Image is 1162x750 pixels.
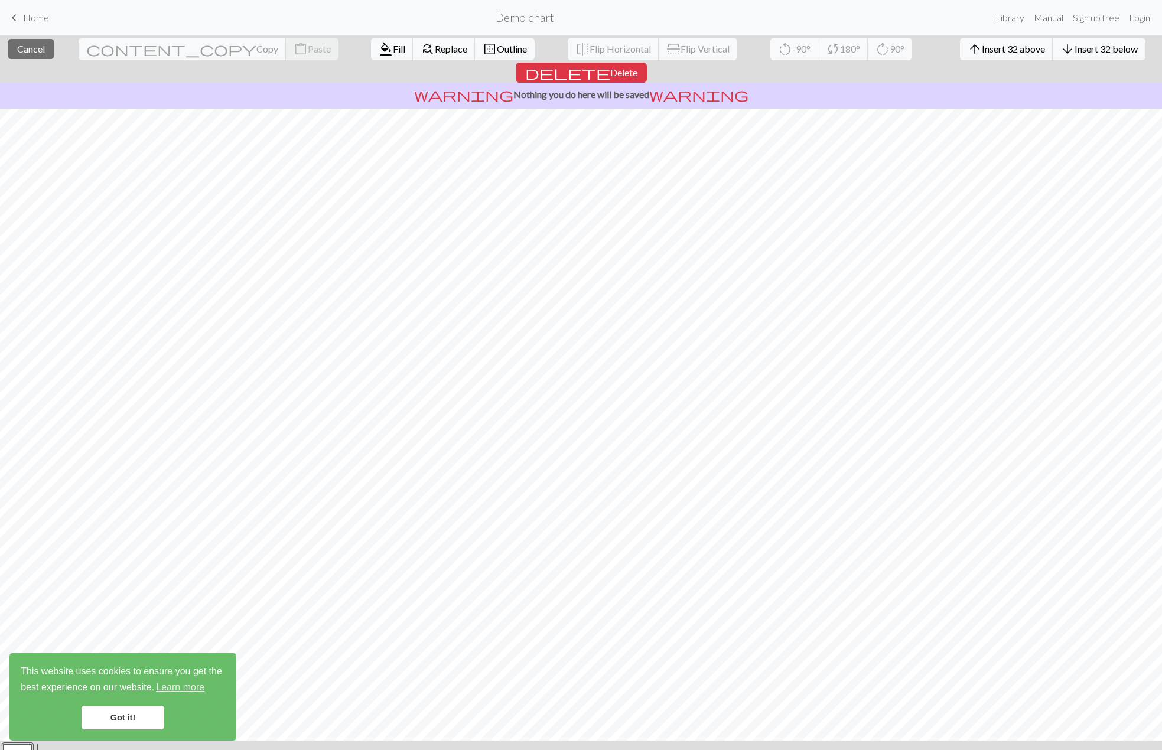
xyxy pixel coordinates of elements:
span: sync [826,41,840,57]
span: -90° [792,43,811,54]
button: Flip Vertical [659,38,737,60]
span: This website uses cookies to ensure you get the best experience on our website. [21,664,225,696]
span: flip [575,41,590,57]
span: Copy [256,43,278,54]
a: Sign up free [1068,6,1124,30]
span: 90° [890,43,904,54]
span: Flip Vertical [681,43,730,54]
span: arrow_downward [1060,41,1075,57]
span: border_outer [483,41,497,57]
a: learn more about cookies [154,679,206,696]
span: warning [649,86,748,103]
span: arrow_upward [968,41,982,57]
span: warning [414,86,513,103]
span: keyboard_arrow_left [7,9,21,26]
span: Delete [610,67,637,78]
button: Insert 32 below [1053,38,1145,60]
button: Insert 32 above [960,38,1053,60]
p: Nothing you do here will be saved [5,87,1157,102]
span: find_replace [421,41,435,57]
a: Home [7,8,49,28]
button: Flip Horizontal [568,38,659,60]
a: dismiss cookie message [82,706,164,729]
button: Copy [79,38,287,60]
button: Outline [475,38,535,60]
button: Delete [516,63,647,83]
span: rotate_right [875,41,890,57]
span: Flip Horizontal [590,43,651,54]
a: Manual [1029,6,1068,30]
button: Replace [413,38,476,60]
button: Fill [371,38,414,60]
button: 180° [818,38,868,60]
span: content_copy [86,41,256,57]
button: -90° [770,38,819,60]
span: flip [665,42,682,56]
a: Login [1124,6,1155,30]
span: 180° [840,43,860,54]
span: Insert 32 above [982,43,1045,54]
a: Library [991,6,1029,30]
span: Cancel [17,43,45,54]
span: delete [525,64,610,81]
span: Fill [393,43,405,54]
h2: Demo chart [496,11,554,24]
span: Home [23,12,49,23]
span: rotate_left [778,41,792,57]
button: Cancel [8,39,54,59]
span: Outline [497,43,527,54]
button: 90° [868,38,912,60]
span: Insert 32 below [1075,43,1138,54]
span: format_color_fill [379,41,393,57]
div: cookieconsent [9,653,236,741]
span: Replace [435,43,467,54]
